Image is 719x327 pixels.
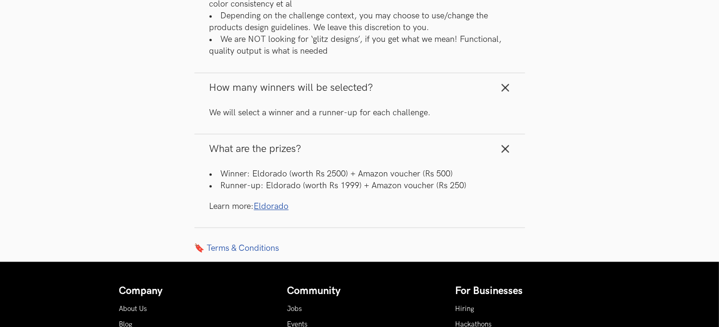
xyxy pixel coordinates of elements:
a: Hiring [456,305,475,313]
li: Runner-up: Eldorado (worth Rs 1999) + Amazon voucher (Rs 250) [209,180,510,191]
a: About Us [119,305,147,313]
a: 🔖 Terms & Conditions [194,243,525,253]
h4: Community [287,285,432,297]
p: Learn more: [209,200,510,212]
span: What are the prizes? [209,143,302,155]
div: How many winners will be selected? [194,103,525,134]
button: What are the prizes? [194,134,525,164]
p: We will select a winner and a runner-up for each challenge. [209,107,510,119]
button: How many winners will be selected? [194,73,525,103]
a: Jobs [287,305,302,313]
a: Eldorado [254,201,289,211]
span: How many winners will be selected? [209,81,373,94]
li: We are NOT looking for ‘glitz designs’, if you get what we mean! Functional, quality output is wh... [209,33,510,57]
li: Depending on the challenge context, you may choose to use/change the products design guidelines. ... [209,10,510,33]
li: Winner: Eldorado (worth Rs 2500) + Amazon voucher (Rs 500) [209,168,510,180]
h4: Company [119,285,264,297]
h4: For Businesses [456,285,600,297]
div: What are the prizes? [194,164,525,227]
